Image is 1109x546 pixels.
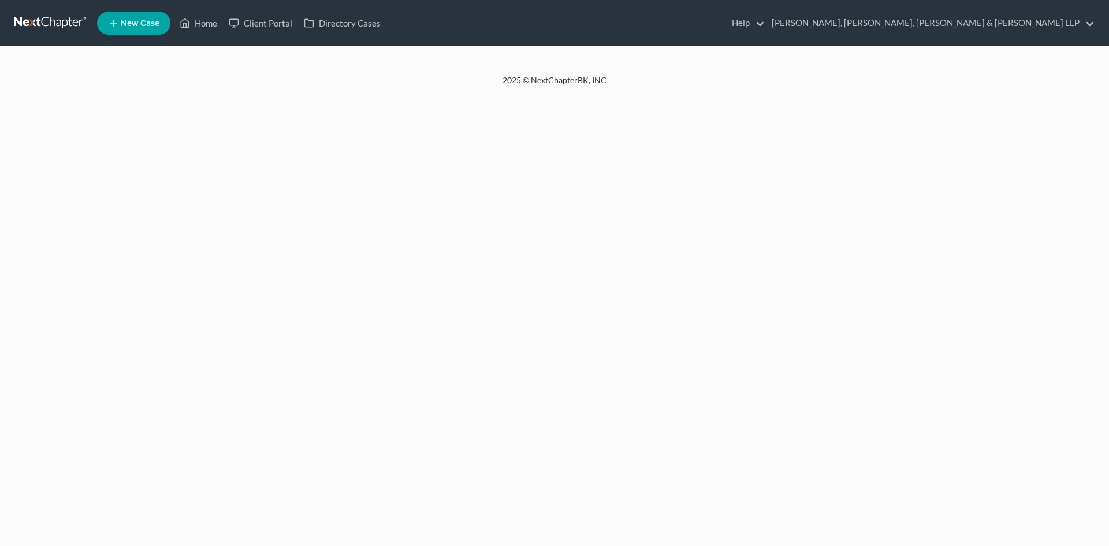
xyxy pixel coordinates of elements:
a: Client Portal [223,13,298,34]
a: Home [174,13,223,34]
a: Directory Cases [298,13,386,34]
div: 2025 © NextChapterBK, INC [225,75,884,95]
a: [PERSON_NAME], [PERSON_NAME], [PERSON_NAME] & [PERSON_NAME] LLP [766,13,1095,34]
a: Help [726,13,765,34]
new-legal-case-button: New Case [97,12,170,35]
